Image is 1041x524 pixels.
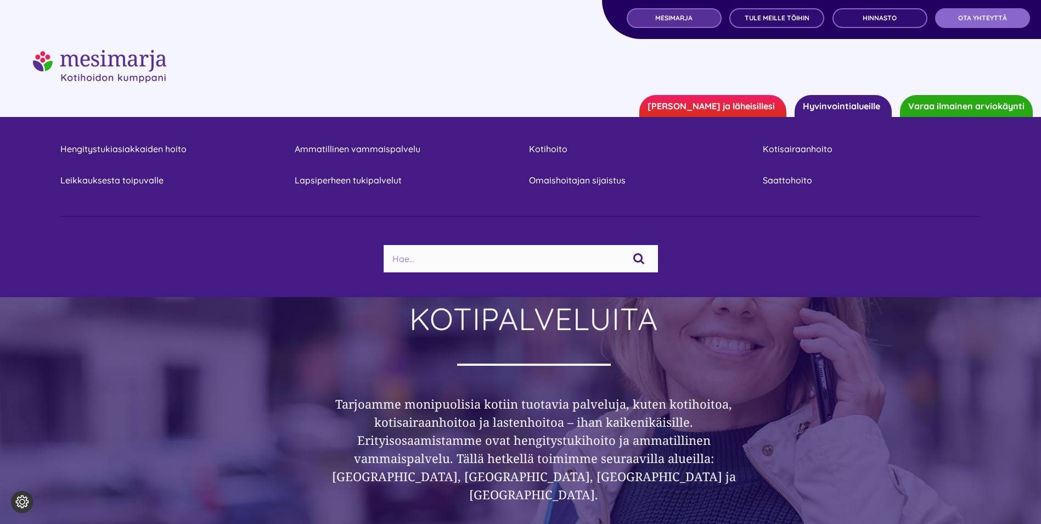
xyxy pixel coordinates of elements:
[627,8,722,28] a: MESIMARJA
[625,245,652,272] input: Haku
[323,268,745,336] h1: LAADUKKAITA KOTIPALVELUITA
[763,142,981,157] a: Kotisairaanhoito
[900,95,1033,117] a: Varaa ilmainen arviokäynti
[60,173,278,188] a: Leikkauksesta toipuvalle
[832,8,927,28] a: Hinnasto
[529,142,747,157] a: Kotihoito
[295,173,513,188] a: Lapsiperheen tukipalvelut
[729,8,824,28] a: TULE MEILLE TÖIHIN
[384,245,658,272] input: Hae...
[33,50,166,83] img: mesimarjasi
[60,142,278,157] a: Hengitystukiasiakkaiden hoito
[863,14,897,22] span: Hinnasto
[745,14,809,22] span: TULE MEILLE TÖIHIN
[655,14,693,22] span: MESIMARJA
[958,14,1007,22] span: OTA YHTEYTTÄ
[529,173,747,188] a: Omaishoitajan sijaistus
[795,95,892,117] a: Hyvinvointialueille
[763,173,981,188] a: Saattohoito
[323,395,745,504] h3: Tarjoamme monipuolisia kotiin tuotavia palveluja, kuten kotihoitoa, kotisairaanhoitoa ja lastenho...
[935,8,1030,28] a: OTA YHTEYTTÄ
[11,491,33,513] button: Evästeasetukset
[33,48,166,62] a: mesimarjasi
[639,95,786,117] a: [PERSON_NAME] ja läheisillesi
[295,142,513,157] a: Ammatillinen vammaispalvelu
